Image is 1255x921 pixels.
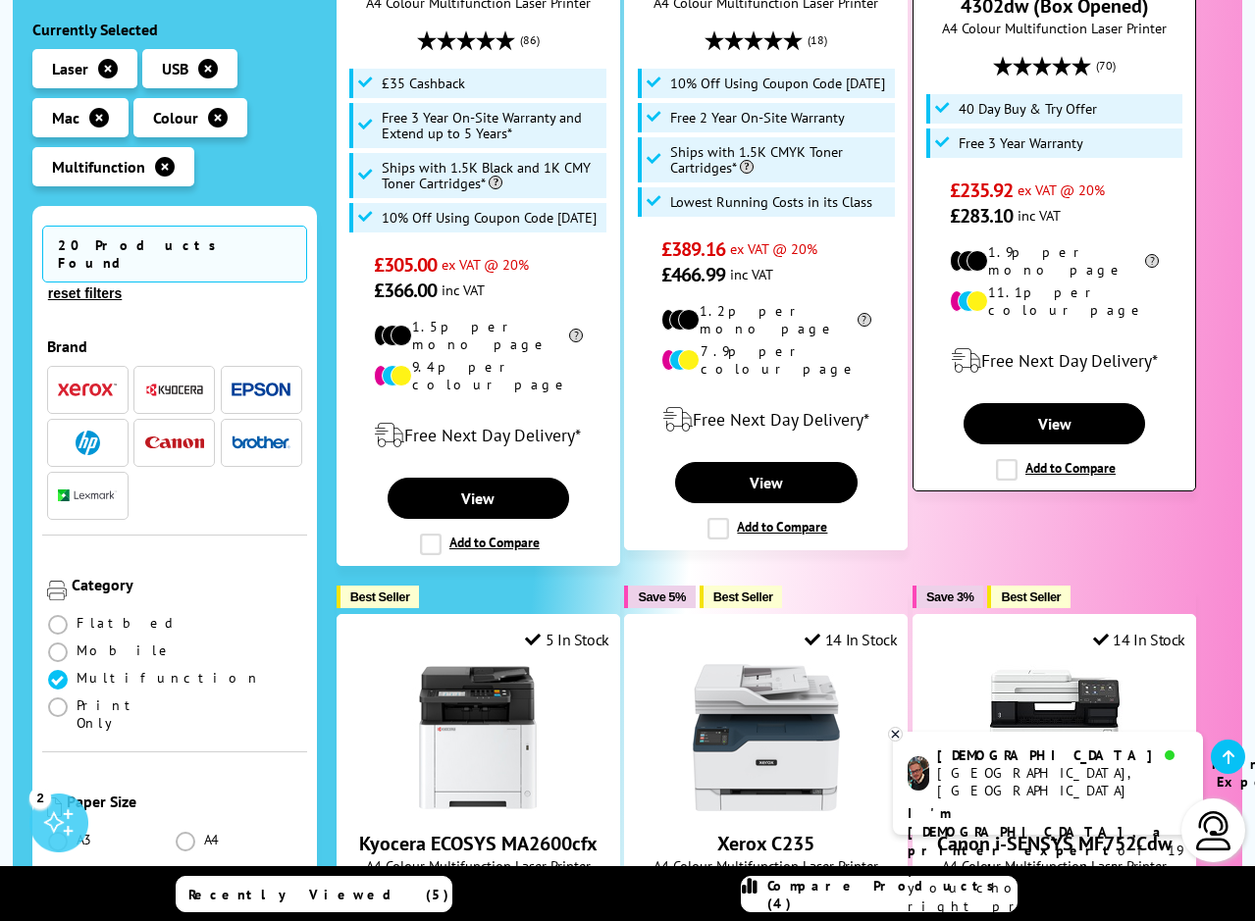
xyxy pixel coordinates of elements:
button: Lexmark [52,483,123,509]
div: [DEMOGRAPHIC_DATA] [937,746,1187,764]
button: Save 3% [913,586,983,608]
span: ex VAT @ 20% [1018,180,1105,199]
span: inc VAT [730,265,773,283]
span: A4 Colour Multifunction Laser Printer [635,856,897,875]
span: 40 Day Buy & Try Offer [959,101,1097,117]
span: Free 3 Year Warranty [959,135,1083,151]
span: (70) [1096,47,1116,84]
button: reset filters [42,284,128,302]
li: 7.9p per colour page [661,342,871,378]
span: Multifunction [52,157,145,177]
span: Compare Products (4) [767,877,1017,912]
button: Save 5% [624,586,695,608]
button: Best Seller [700,586,783,608]
span: inc VAT [442,281,485,299]
img: user-headset-light.svg [1194,811,1233,850]
li: 1.5p per mono page [374,318,584,353]
div: 5 In Stock [525,630,609,649]
span: £305.00 [374,252,438,278]
p: of 19 years! I can help you choose the right product [908,804,1188,916]
span: A4 Colour Multifunction Laser Printer [347,856,609,875]
button: Brother [226,430,296,456]
span: £235.92 [950,178,1014,203]
span: 10% Off Using Coupon Code [DATE] [670,76,885,91]
span: USB [162,59,188,78]
img: Kyocera [145,383,204,397]
span: Best Seller [350,589,410,604]
span: ex VAT @ 20% [730,239,817,258]
label: Add to Compare [420,534,540,555]
span: £466.99 [661,262,725,287]
span: (18) [808,22,827,59]
a: Kyocera ECOSYS MA2600cfx [404,795,551,815]
button: HP [52,430,123,456]
img: chris-livechat.png [908,756,929,791]
span: 20 Products Found [42,226,307,282]
a: Kyocera ECOSYS MA2600cfx [359,831,598,856]
img: Canon [145,436,204,449]
div: Currently Selected [32,20,317,39]
div: 14 In Stock [1093,630,1185,649]
span: Recently Viewed (5) [188,886,449,903]
li: 1.9p per mono page [950,243,1160,279]
img: Brother [232,435,290,449]
div: modal_delivery [923,333,1185,388]
img: Canon i-SENSYS MF752Cdw [981,664,1128,811]
li: 1.2p per mono page [661,302,871,337]
button: Epson [226,377,296,403]
a: View [388,478,570,519]
span: (86) [520,22,540,59]
img: Lexmark [58,490,117,502]
span: Best Seller [713,589,773,604]
button: Xerox [52,377,123,403]
span: Multifunction [77,669,261,687]
label: Add to Compare [996,459,1116,481]
b: I'm [DEMOGRAPHIC_DATA], a printer expert [908,804,1167,859]
span: Save 5% [638,589,685,604]
div: modal_delivery [635,392,897,447]
button: Best Seller [337,586,420,608]
label: Add to Compare [707,518,827,539]
span: Flatbed [77,614,180,632]
div: 2 [29,787,51,808]
button: Canon [139,430,210,456]
a: View [675,462,858,503]
div: 14 In Stock [805,630,897,649]
a: Xerox C235 [717,831,814,856]
li: 9.4p per colour page [374,358,584,393]
span: Best Seller [1001,589,1061,604]
span: Lowest Running Costs in its Class [670,194,872,210]
div: Paper Size [67,792,302,811]
span: £35 Cashback [382,76,465,91]
li: 11.1p per colour page [950,283,1160,319]
img: Xerox [58,384,117,397]
img: HP [76,431,100,455]
span: Save 3% [926,589,973,604]
a: Compare Products (4) [741,876,1018,912]
img: Xerox C235 [693,664,840,811]
div: [GEOGRAPHIC_DATA], [GEOGRAPHIC_DATA] [937,764,1187,799]
a: View [964,403,1146,444]
span: Free 3 Year On-Site Warranty and Extend up to 5 Years* [382,110,601,141]
span: A4 Colour Multifunction Laser Printer [923,19,1185,37]
span: £366.00 [374,278,438,303]
span: Mobile [77,641,174,659]
div: Brand [47,336,302,356]
span: 10% Off Using Coupon Code [DATE] [382,210,597,226]
span: Print Only [77,696,175,732]
span: Mac [52,108,79,128]
img: Epson [232,383,290,397]
img: Category [47,581,67,600]
a: Xerox C235 [693,795,840,815]
span: Ships with 1.5K CMYK Toner Cartridges* [670,144,890,176]
span: Colour [153,108,198,128]
span: Free 2 Year On-Site Warranty [670,110,845,126]
button: Best Seller [987,586,1071,608]
div: Category [72,575,302,594]
div: modal_delivery [347,408,609,463]
span: A4 [204,831,222,848]
span: inc VAT [1018,206,1061,225]
span: Laser [52,59,88,78]
span: Ships with 1.5K Black and 1K CMY Toner Cartridges* [382,160,601,191]
button: Kyocera [139,377,210,403]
